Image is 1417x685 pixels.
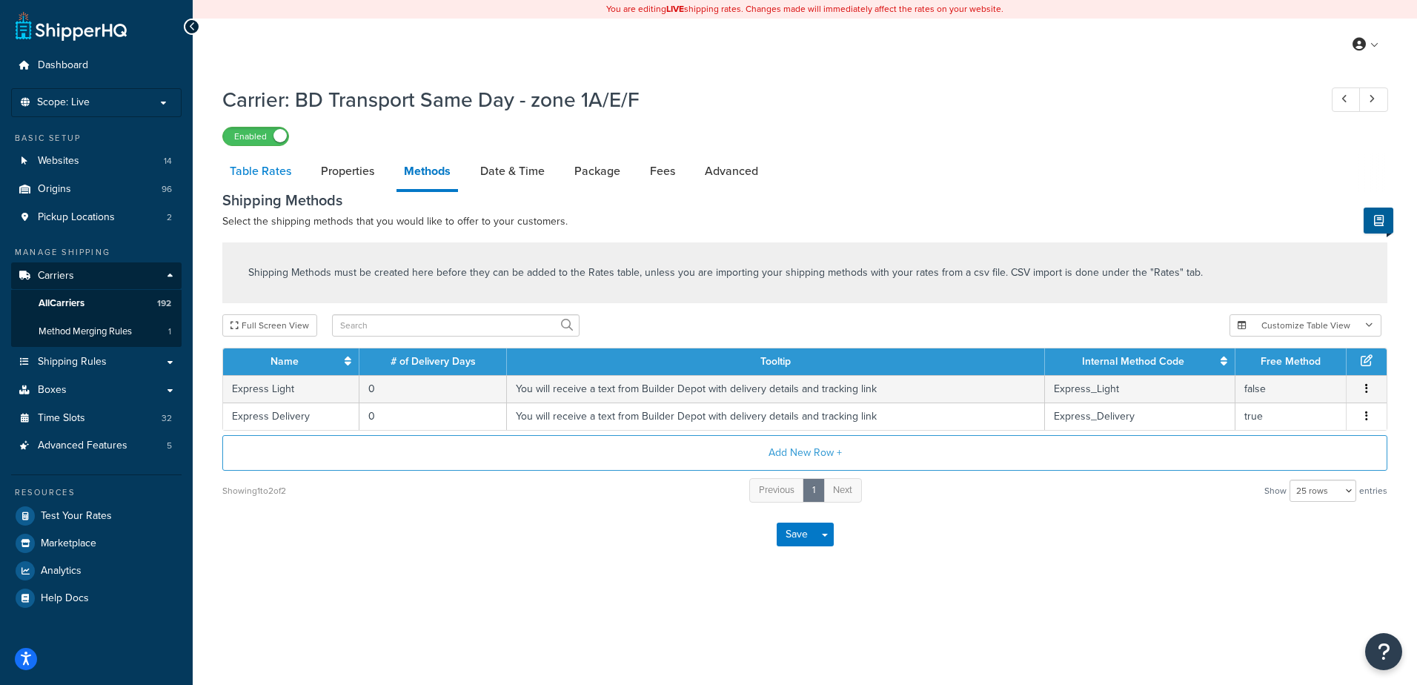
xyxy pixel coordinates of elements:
a: Table Rates [222,153,299,189]
a: Help Docs [11,585,182,612]
button: Customize Table View [1229,314,1381,337]
span: entries [1359,480,1387,501]
td: 0 [359,375,507,403]
li: Method Merging Rules [11,318,182,345]
td: You will receive a text from Builder Depot with delivery details and tracking link [507,403,1045,430]
td: Express Delivery [223,403,359,430]
span: 14 [164,155,172,168]
span: 2 [167,211,172,224]
span: Origins [38,183,71,196]
input: Search [332,314,580,337]
span: Show [1264,480,1287,501]
td: Express_Light [1045,375,1235,403]
div: Showing 1 to 2 of 2 [222,480,286,501]
span: Shipping Rules [38,356,107,368]
a: Carriers [11,262,182,290]
a: Previous Record [1332,87,1361,112]
span: Scope: Live [37,96,90,109]
div: Resources [11,486,182,499]
td: false [1235,375,1347,403]
a: Origins96 [11,176,182,203]
p: Shipping Methods must be created here before they can be added to the Rates table, unless you are... [248,265,1203,281]
span: 96 [162,183,172,196]
h3: Shipping Methods [222,192,1387,208]
span: All Carriers [39,297,84,310]
b: LIVE [666,2,684,16]
th: Free Method [1235,348,1347,375]
a: Package [567,153,628,189]
a: Previous [749,478,804,503]
a: 1 [803,478,825,503]
button: Open Resource Center [1365,633,1402,670]
span: Next [833,483,852,497]
span: Analytics [41,565,82,578]
a: Properties [313,153,382,189]
a: AllCarriers192 [11,290,182,317]
span: Time Slots [38,412,85,425]
span: Test Your Rates [41,510,112,523]
a: Websites14 [11,148,182,175]
li: Carriers [11,262,182,347]
span: Websites [38,155,79,168]
a: Time Slots32 [11,405,182,432]
span: Dashboard [38,59,88,72]
span: Previous [759,483,794,497]
a: Next Record [1359,87,1388,112]
h1: Carrier: BD Transport Same Day - zone 1A/E/F [222,85,1304,114]
span: Advanced Features [38,440,127,452]
a: Internal Method Code [1082,354,1184,369]
span: Method Merging Rules [39,325,132,338]
span: Carriers [38,270,74,282]
button: Save [777,523,817,546]
a: Methods [396,153,458,192]
li: Pickup Locations [11,204,182,231]
span: Boxes [38,384,67,397]
td: Express Light [223,375,359,403]
li: Origins [11,176,182,203]
a: Marketplace [11,530,182,557]
th: Tooltip [507,348,1045,375]
li: Websites [11,148,182,175]
button: Full Screen View [222,314,317,337]
a: Test Your Rates [11,503,182,529]
td: You will receive a text from Builder Depot with delivery details and tracking link [507,375,1045,403]
a: Boxes [11,377,182,404]
a: Dashboard [11,52,182,79]
li: Time Slots [11,405,182,432]
a: Pickup Locations2 [11,204,182,231]
div: Manage Shipping [11,246,182,259]
li: Advanced Features [11,432,182,460]
td: true [1235,403,1347,430]
a: Name [271,354,299,369]
td: Express_Delivery [1045,403,1235,430]
td: 0 [359,403,507,430]
a: Analytics [11,557,182,584]
a: Shipping Rules [11,348,182,376]
a: Next [823,478,862,503]
span: 32 [162,412,172,425]
a: Advanced [697,153,766,189]
span: Marketplace [41,537,96,550]
a: Method Merging Rules1 [11,318,182,345]
a: Date & Time [473,153,552,189]
label: Enabled [223,128,288,145]
a: Fees [643,153,683,189]
span: Pickup Locations [38,211,115,224]
span: 1 [168,325,171,338]
button: Add New Row + [222,435,1387,471]
span: 5 [167,440,172,452]
span: 192 [157,297,171,310]
button: Show Help Docs [1364,208,1393,234]
a: Advanced Features5 [11,432,182,460]
span: Help Docs [41,592,89,605]
th: # of Delivery Days [359,348,507,375]
div: Basic Setup [11,132,182,145]
p: Select the shipping methods that you would like to offer to your customers. [222,213,1387,231]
